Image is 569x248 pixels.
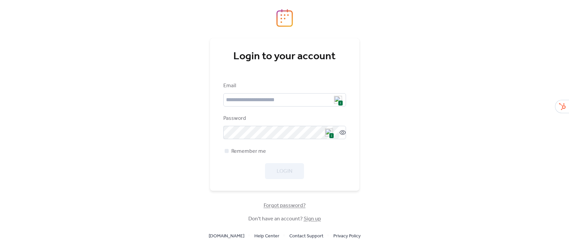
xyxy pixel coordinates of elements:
[289,232,323,240] a: Contact Support
[276,9,293,27] img: logo
[223,82,345,90] div: Email
[264,204,306,207] a: Forgot password?
[333,232,361,240] span: Privacy Policy
[289,232,323,240] span: Contact Support
[254,232,279,240] span: Help Center
[248,215,321,223] span: Don't have an account?
[338,100,343,106] span: 1
[231,147,266,155] span: Remember me
[329,133,334,138] span: 1
[304,214,321,224] a: Sign up
[223,50,346,63] div: Login to your account
[264,202,306,210] span: Forgot password?
[223,115,345,123] div: Password
[334,96,342,104] img: npw-badge-icon.svg
[209,232,244,240] span: [DOMAIN_NAME]
[254,232,279,240] a: Help Center
[223,93,346,107] input: 1
[325,128,333,136] img: npw-badge-icon.svg
[223,126,339,139] input: 1
[209,232,244,240] a: [DOMAIN_NAME]
[333,232,361,240] a: Privacy Policy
